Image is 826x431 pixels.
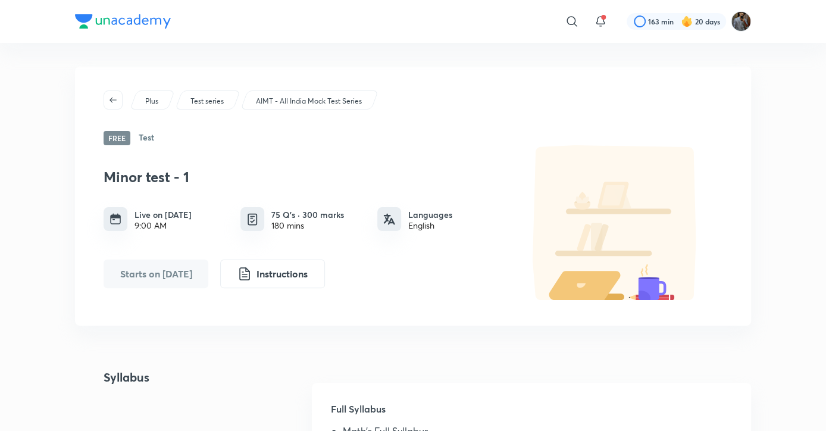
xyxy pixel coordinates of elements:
[75,14,171,29] img: Company Logo
[271,208,344,221] h6: 75 Q’s · 300 marks
[508,145,722,300] img: default
[134,221,192,230] div: 9:00 AM
[139,131,154,145] h6: Test
[104,260,208,288] button: Starts on Oct 5
[245,212,260,227] img: quiz info
[109,213,121,225] img: timing
[104,168,502,186] h3: Minor test - 1
[134,208,192,221] h6: Live on [DATE]
[271,221,344,230] div: 180 mins
[254,96,364,107] a: AIMT - All India Mock Test Series
[331,402,732,426] h5: Full Syllabus
[383,213,395,225] img: languages
[143,96,161,107] a: Plus
[220,260,325,288] button: Instructions
[104,131,130,145] span: Free
[190,96,224,107] p: Test series
[408,221,452,230] div: English
[256,96,362,107] p: AIMT - All India Mock Test Series
[681,15,693,27] img: streak
[237,267,252,281] img: instruction
[408,208,452,221] h6: Languages
[189,96,226,107] a: Test series
[731,11,751,32] img: Shivam Munot
[145,96,158,107] p: Plus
